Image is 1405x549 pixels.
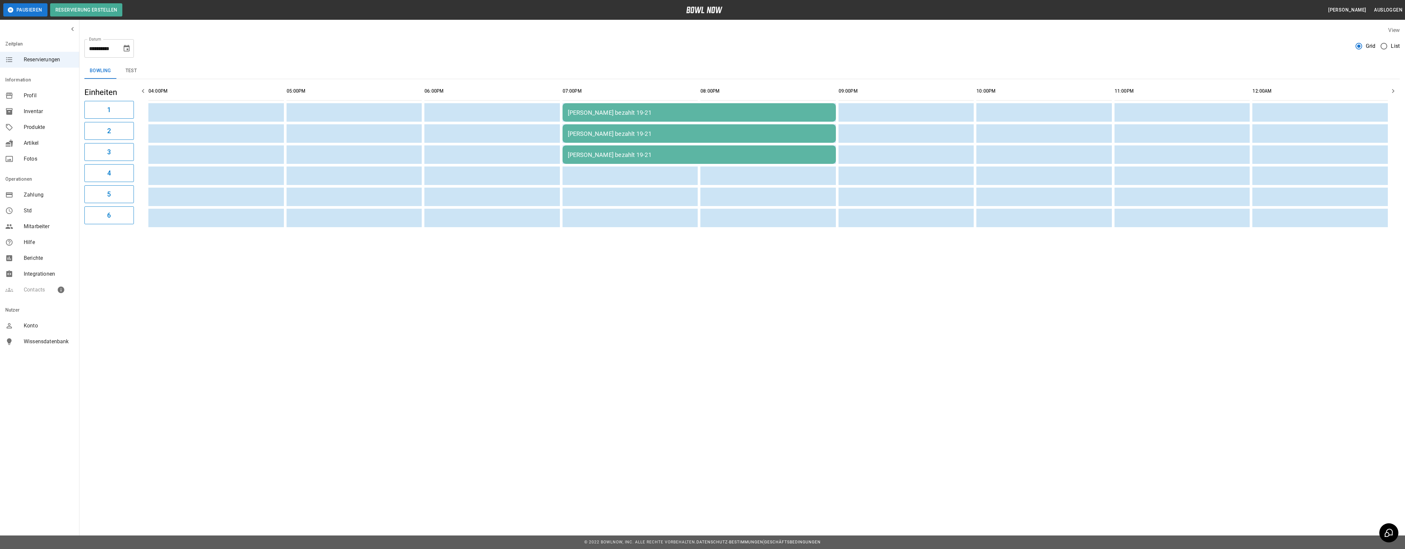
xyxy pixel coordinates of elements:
img: logo [686,7,722,13]
th: 06:00PM [424,82,560,101]
h6: 4 [107,168,111,178]
button: Ausloggen [1371,4,1405,16]
th: 04:00PM [148,82,284,101]
button: 2 [84,122,134,140]
h6: 6 [107,210,111,221]
button: Choose date, selected date is 26. Sep. 2025 [120,42,133,55]
button: [PERSON_NAME] [1326,4,1369,16]
span: Reservierungen [24,56,74,64]
table: sticky table [146,79,1390,230]
button: 6 [84,206,134,224]
div: inventory tabs [84,63,1400,79]
h6: 1 [107,105,111,115]
div: [PERSON_NAME] bezahlt 19-21 [568,130,831,137]
span: Integrationen [24,270,74,278]
span: Berichte [24,254,74,262]
button: 1 [84,101,134,119]
span: Artikel [24,139,74,147]
th: 09:00PM [839,82,974,101]
span: Std [24,207,74,215]
span: Zahlung [24,191,74,199]
span: Hilfe [24,238,74,246]
a: Datenschutz-Bestimmungen [696,540,763,544]
th: 07:00PM [563,82,698,101]
div: [PERSON_NAME] bezahlt 19-21 [568,109,831,116]
th: 08:00PM [700,82,836,101]
span: Produkte [24,123,74,131]
h6: 5 [107,189,111,199]
div: [PERSON_NAME] bezahlt 19-21 [568,151,831,158]
span: © 2022 BowlNow, Inc. Alle Rechte vorbehalten. [584,540,696,544]
button: Reservierung erstellen [50,3,123,16]
span: Wissensdatenbank [24,338,74,346]
th: 10:00PM [976,82,1112,101]
button: Pausieren [3,3,47,16]
label: View [1388,27,1400,33]
span: Profil [24,92,74,100]
button: 3 [84,143,134,161]
span: Fotos [24,155,74,163]
th: 12:00AM [1252,82,1388,101]
span: Mitarbeiter [24,223,74,230]
button: 4 [84,164,134,182]
th: 05:00PM [287,82,422,101]
span: Konto [24,322,74,330]
span: Inventar [24,107,74,115]
h6: 2 [107,126,111,136]
span: List [1391,42,1400,50]
h6: 3 [107,147,111,157]
th: 11:00PM [1115,82,1250,101]
button: Bowling [84,63,116,79]
h5: Einheiten [84,87,134,98]
a: Geschäftsbedingungen [764,540,821,544]
button: 5 [84,185,134,203]
span: Grid [1366,42,1376,50]
button: test [116,63,146,79]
